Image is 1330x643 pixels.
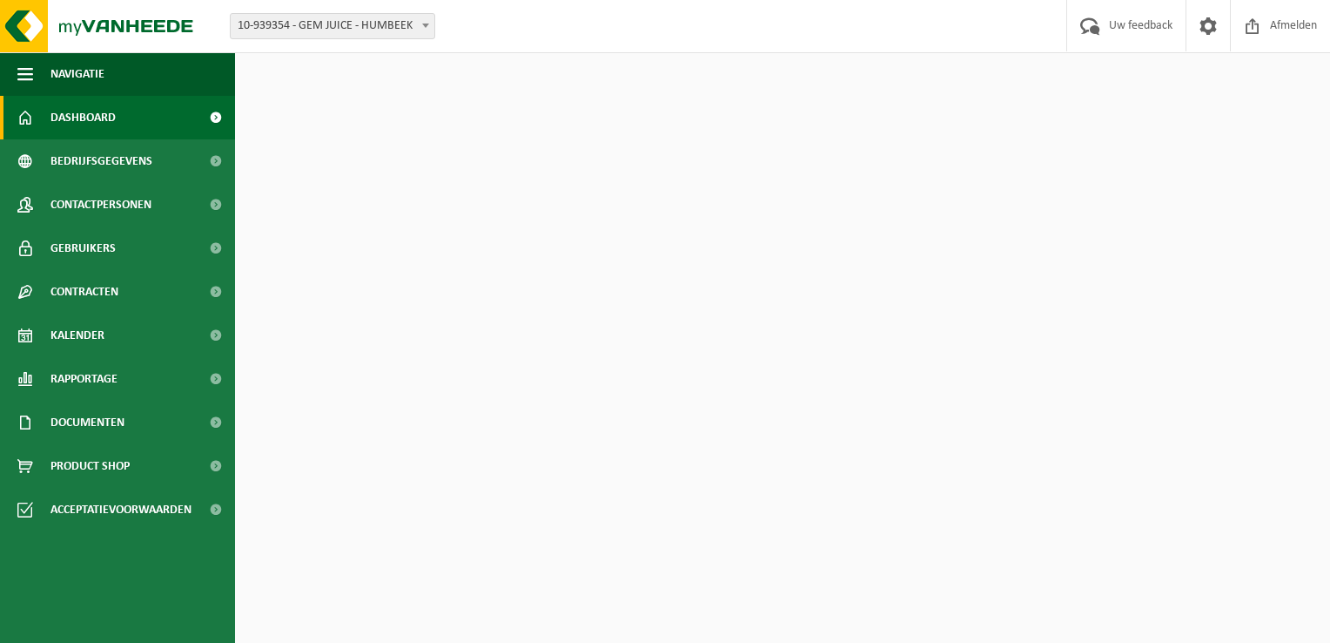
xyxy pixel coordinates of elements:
span: Dashboard [50,96,116,139]
span: Rapportage [50,357,118,401]
span: Acceptatievoorwaarden [50,488,191,531]
span: 10-939354 - GEM JUICE - HUMBEEK [230,13,435,39]
span: 10-939354 - GEM JUICE - HUMBEEK [231,14,434,38]
span: Documenten [50,401,124,444]
span: Product Shop [50,444,130,488]
span: Navigatie [50,52,104,96]
span: Kalender [50,314,104,357]
span: Bedrijfsgegevens [50,139,152,183]
span: Contactpersonen [50,183,151,227]
span: Contracten [50,270,118,314]
span: Gebruikers [50,227,116,270]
